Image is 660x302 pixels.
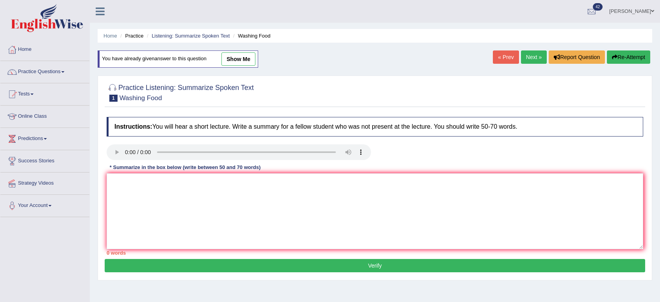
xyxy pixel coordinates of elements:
a: Your Account [0,195,89,214]
h4: You will hear a short lecture. Write a summary for a fellow student who was not present at the le... [107,117,643,137]
a: Next » [521,50,547,64]
a: Tests [0,83,89,103]
a: Predictions [0,128,89,147]
a: « Prev [493,50,519,64]
small: Washing Food [120,94,162,102]
b: Instructions: [114,123,152,130]
a: Success Stories [0,150,89,170]
li: Washing Food [231,32,271,40]
a: show me [221,52,255,66]
button: Report Question [549,50,605,64]
a: Listening: Summarize Spoken Text [152,33,230,39]
button: Re-Attempt [607,50,650,64]
span: 42 [593,3,603,11]
span: 1 [109,95,118,102]
div: You have already given answer to this question [98,50,258,68]
a: Home [103,33,117,39]
a: Online Class [0,106,89,125]
a: Strategy Videos [0,173,89,192]
button: Verify [105,259,645,272]
li: Practice [118,32,143,40]
a: Home [0,39,89,58]
div: 0 words [107,249,643,257]
div: * Summarize in the box below (write between 50 and 70 words) [107,164,264,171]
a: Practice Questions [0,61,89,81]
h2: Practice Listening: Summarize Spoken Text [107,82,254,102]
